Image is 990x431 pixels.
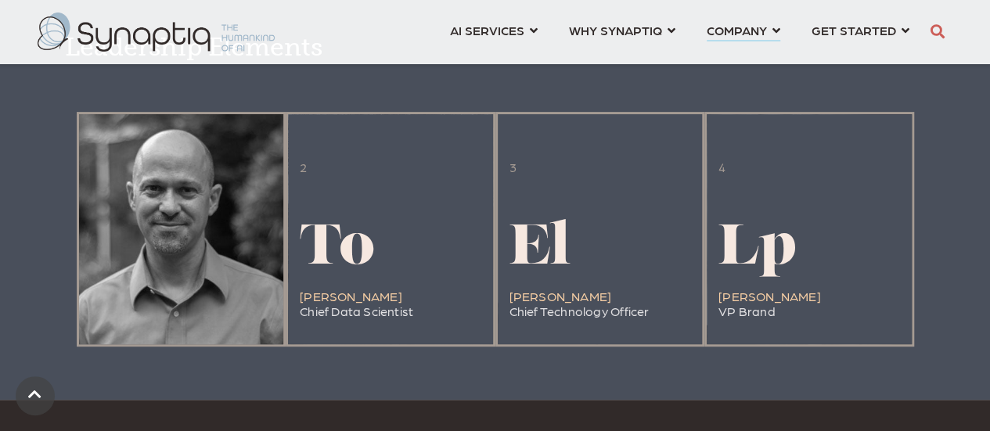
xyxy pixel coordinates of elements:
[300,221,375,278] span: To
[509,289,612,303] span: [PERSON_NAME]
[509,303,650,318] span: Chief Technology Officer
[718,303,776,318] span: VP Brand
[718,160,725,174] span: 4
[300,303,413,318] span: Chief Data Scientist
[300,160,307,174] span: 2
[718,221,797,278] span: Lp
[300,289,402,303] span: [PERSON_NAME]
[812,16,909,45] a: GET STARTED
[569,20,662,41] span: WHY SYNAPTIQ
[450,16,538,45] a: AI SERVICES
[509,160,517,174] span: 3
[812,20,896,41] span: GET STARTED
[434,4,925,60] nav: menu
[707,16,780,45] a: COMPANY
[509,221,571,278] span: El
[450,20,524,41] span: AI SERVICES
[38,13,275,52] img: synaptiq logo-2
[707,20,767,41] span: COMPANY
[569,16,675,45] a: WHY SYNAPTIQ
[718,289,821,303] span: [PERSON_NAME]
